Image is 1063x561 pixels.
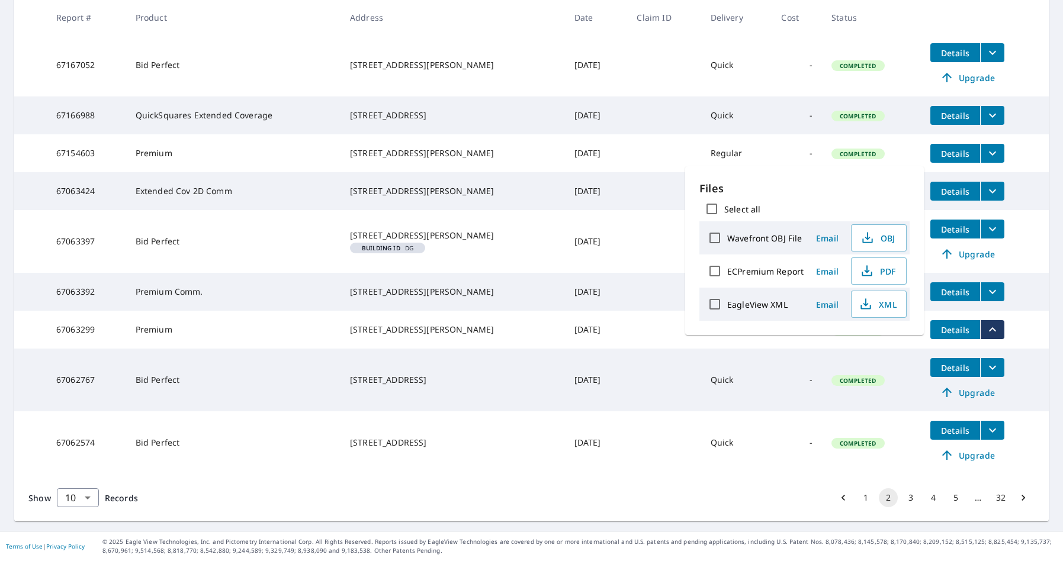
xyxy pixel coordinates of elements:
button: detailsBtn-67166988 [930,106,980,125]
button: detailsBtn-67063299 [930,320,980,339]
button: XML [851,291,907,318]
td: - [772,349,822,411]
td: - [772,34,822,96]
td: Quick [701,349,772,411]
span: Upgrade [937,70,997,85]
div: [STREET_ADDRESS][PERSON_NAME] [350,147,555,159]
button: filesDropdownBtn-67166988 [980,106,1004,125]
label: EagleView XML [727,299,788,310]
td: 67063299 [47,311,126,349]
div: [STREET_ADDRESS][PERSON_NAME] [350,59,555,71]
button: filesDropdownBtn-67063424 [980,182,1004,201]
button: detailsBtn-67063397 [930,220,980,238]
div: 10 [57,481,99,514]
span: Records [105,492,138,504]
td: [DATE] [565,273,628,311]
button: page 2 [879,488,898,507]
td: QuickSquares Extended Coverage [126,96,341,134]
button: Go to next page [1014,488,1033,507]
div: [STREET_ADDRESS][PERSON_NAME] [350,324,555,336]
em: Building ID [362,245,400,251]
div: Show 10 records [57,488,99,507]
div: [STREET_ADDRESS] [350,109,555,121]
td: [DATE] [565,349,628,411]
span: PDF [859,264,897,278]
span: Upgrade [937,385,997,399]
td: Bid Perfect [126,210,341,273]
a: Terms of Use [6,542,43,550]
button: detailsBtn-67063392 [930,282,980,301]
span: Details [937,47,973,59]
a: Privacy Policy [46,542,85,550]
span: XML [859,297,897,311]
td: [DATE] [565,210,628,273]
label: Select all [724,204,760,215]
nav: pagination navigation [832,488,1035,507]
td: [DATE] [565,34,628,96]
td: 67063392 [47,273,126,311]
span: Email [813,233,842,244]
span: Details [937,286,973,298]
button: filesDropdownBtn-67167052 [980,43,1004,62]
button: detailsBtn-67167052 [930,43,980,62]
button: Email [808,229,846,247]
button: Go to page 32 [991,488,1010,507]
button: Email [808,262,846,280]
td: Premium [126,311,341,349]
td: - [772,96,822,134]
span: Details [937,110,973,121]
p: | [6,543,85,550]
span: Completed [833,112,883,120]
span: Email [813,299,842,310]
button: Go to page 4 [924,488,943,507]
td: [DATE] [565,134,628,172]
td: Quick [701,96,772,134]
button: Go to page 1 [856,488,875,507]
button: Go to page 3 [901,488,920,507]
p: Files [699,180,910,196]
button: filesDropdownBtn-67063392 [980,282,1004,301]
div: [STREET_ADDRESS][PERSON_NAME] [350,286,555,298]
span: Details [937,362,973,373]
button: filesDropdownBtn-67063299 [980,320,1004,339]
span: Completed [833,376,883,385]
td: Bid Perfect [126,349,341,411]
td: 67062767 [47,349,126,411]
td: - [772,411,822,474]
a: Upgrade [930,244,1004,263]
td: Premium [126,134,341,172]
td: - [772,134,822,172]
td: [DATE] [565,311,628,349]
span: Details [937,186,973,197]
button: detailsBtn-67154603 [930,144,980,163]
span: Details [937,324,973,336]
button: detailsBtn-67062574 [930,421,980,440]
td: Premium Comm. [126,273,341,311]
span: Details [937,425,973,436]
td: 67062574 [47,411,126,474]
span: Email [813,266,842,277]
td: [DATE] [565,96,628,134]
span: Show [28,492,51,504]
span: DG [355,245,420,251]
button: PDF [851,257,907,285]
button: filesDropdownBtn-67062767 [980,358,1004,377]
button: detailsBtn-67063424 [930,182,980,201]
span: OBJ [859,231,897,245]
td: 67063424 [47,172,126,210]
button: Go to previous page [834,488,853,507]
td: Regular [701,134,772,172]
span: Completed [833,62,883,70]
button: Go to page 5 [946,488,965,507]
div: [STREET_ADDRESS] [350,437,555,449]
button: filesDropdownBtn-67063397 [980,220,1004,238]
a: Upgrade [930,383,1004,402]
span: Completed [833,150,883,158]
a: Upgrade [930,68,1004,87]
td: Quick [701,411,772,474]
a: Upgrade [930,446,1004,465]
td: Quick [701,34,772,96]
span: Upgrade [937,448,997,462]
td: [DATE] [565,411,628,474]
td: 67167052 [47,34,126,96]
